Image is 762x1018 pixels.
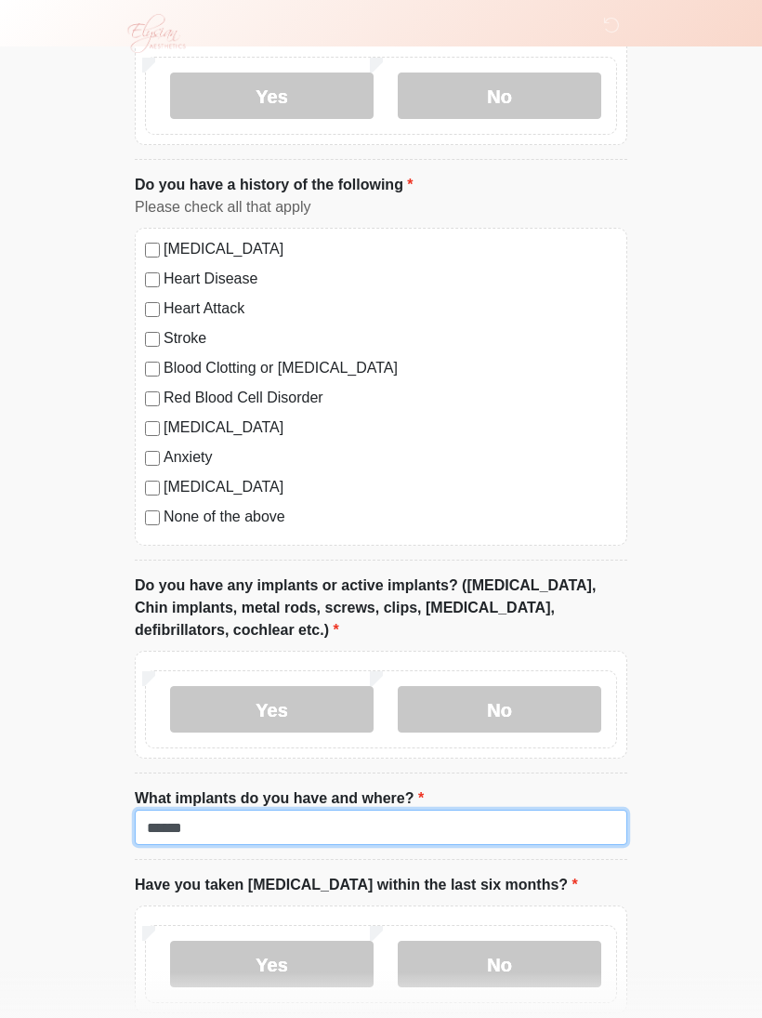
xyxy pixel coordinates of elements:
[145,302,160,317] input: Heart Attack
[164,416,617,439] label: [MEDICAL_DATA]
[135,575,627,641] label: Do you have any implants or active implants? ([MEDICAL_DATA], Chin implants, metal rods, screws, ...
[135,196,627,218] div: Please check all that apply
[164,476,617,498] label: [MEDICAL_DATA]
[164,238,617,260] label: [MEDICAL_DATA]
[164,387,617,409] label: Red Blood Cell Disorder
[398,73,601,119] label: No
[164,506,617,528] label: None of the above
[135,874,578,896] label: Have you taken [MEDICAL_DATA] within the last six months?
[164,327,617,350] label: Stroke
[145,391,160,406] input: Red Blood Cell Disorder
[145,243,160,258] input: [MEDICAL_DATA]
[170,73,374,119] label: Yes
[164,357,617,379] label: Blood Clotting or [MEDICAL_DATA]
[145,510,160,525] input: None of the above
[398,941,601,987] label: No
[135,787,424,810] label: What implants do you have and where?
[145,481,160,496] input: [MEDICAL_DATA]
[135,174,414,196] label: Do you have a history of the following
[164,297,617,320] label: Heart Attack
[145,451,160,466] input: Anxiety
[164,268,617,290] label: Heart Disease
[170,941,374,987] label: Yes
[164,446,617,469] label: Anxiety
[145,332,160,347] input: Stroke
[145,362,160,377] input: Blood Clotting or [MEDICAL_DATA]
[170,686,374,733] label: Yes
[145,272,160,287] input: Heart Disease
[398,686,601,733] label: No
[116,14,194,53] img: Elysian Aesthetics Logo
[145,421,160,436] input: [MEDICAL_DATA]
